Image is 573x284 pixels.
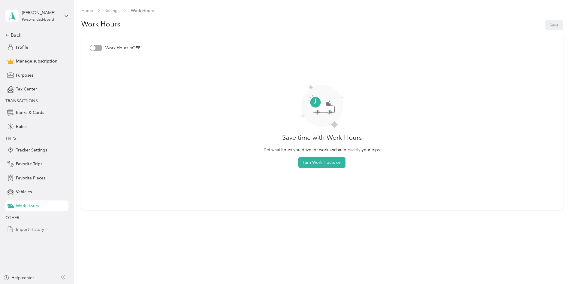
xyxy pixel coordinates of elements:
[282,133,362,142] h3: Save time with Work Hours
[81,17,120,31] h1: Work Hours
[22,18,54,22] div: Personal dashboard
[264,147,380,153] p: Set what hours you drive for work and auto-classify your trips
[298,157,345,168] button: Turn Work Hours on
[105,45,140,51] span: Work Hours is OFF
[16,203,39,209] span: Work Hours
[5,136,16,141] span: TRIPS
[16,109,44,116] span: Banks & Cards
[104,8,119,14] span: Settings
[131,8,154,14] span: Work Hours
[16,72,33,78] span: Purposes
[16,58,57,64] span: Manage subscription
[5,98,38,103] span: TRANSACTIONS
[5,215,19,220] span: OTHER
[539,250,573,284] iframe: Everlance-gr Chat Button Frame
[81,8,93,13] a: Home
[5,32,65,39] div: Back
[16,44,28,50] span: Profile
[3,275,34,281] button: Help center
[16,86,37,92] span: Tax Center
[16,226,44,233] span: Import History
[16,124,26,130] span: Rules
[16,189,32,195] span: Vehicles
[16,147,47,153] span: Tracker Settings
[22,10,59,16] div: [PERSON_NAME]
[16,161,42,167] span: Favorite Trips
[16,175,45,181] span: Favorite Places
